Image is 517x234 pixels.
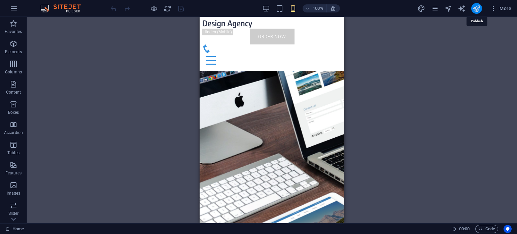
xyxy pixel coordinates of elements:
p: Slider [8,211,19,216]
span: More [490,5,511,12]
p: Accordion [4,130,23,135]
i: Reload page [164,5,171,12]
p: Content [6,90,21,95]
button: navigator [444,4,452,12]
i: Pages (Ctrl+Alt+S) [431,5,439,12]
img: Editor Logo [39,4,89,12]
i: AI Writer [458,5,466,12]
span: Code [478,225,495,233]
button: Usercentrics [504,225,512,233]
h6: Session time [452,225,470,233]
button: pages [431,4,439,12]
i: On resize automatically adjust zoom level to fit chosen device. [330,5,336,11]
p: Favorites [5,29,22,34]
p: Elements [5,49,22,55]
i: Design (Ctrl+Alt+Y) [417,5,425,12]
p: Features [5,170,22,176]
p: Boxes [8,110,19,115]
button: More [487,3,514,14]
button: 100% [303,4,326,12]
button: Code [475,225,498,233]
p: Columns [5,69,22,75]
button: text_generator [458,4,466,12]
p: Tables [7,150,20,156]
i: Navigator [444,5,452,12]
a: Click to cancel selection. Double-click to open Pages [5,225,24,233]
span: 00 00 [459,225,470,233]
button: reload [163,4,171,12]
p: Images [7,191,21,196]
h6: 100% [313,4,323,12]
button: Click here to leave preview mode and continue editing [150,4,158,12]
button: design [417,4,425,12]
button: publish [471,3,482,14]
span: : [464,226,465,231]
